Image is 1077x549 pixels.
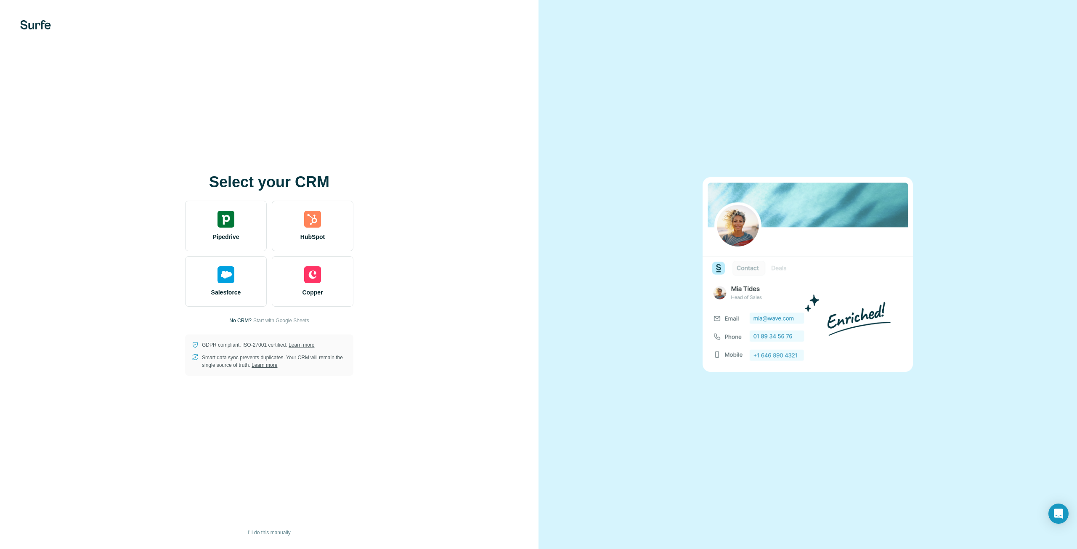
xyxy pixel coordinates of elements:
a: Learn more [289,342,314,348]
div: Open Intercom Messenger [1048,504,1069,524]
img: Surfe's logo [20,20,51,29]
span: Copper [302,288,323,297]
button: Start with Google Sheets [253,317,309,324]
span: I’ll do this manually [248,529,290,536]
span: Salesforce [211,288,241,297]
img: hubspot's logo [304,211,321,228]
span: Pipedrive [212,233,239,241]
img: copper's logo [304,266,321,283]
button: I’ll do this manually [242,526,296,539]
p: No CRM? [229,317,252,324]
p: Smart data sync prevents duplicates. Your CRM will remain the single source of truth. [202,354,347,369]
img: none image [703,177,913,372]
p: GDPR compliant. ISO-27001 certified. [202,341,314,349]
img: pipedrive's logo [218,211,234,228]
a: Learn more [252,362,277,368]
img: salesforce's logo [218,266,234,283]
span: HubSpot [300,233,325,241]
h1: Select your CRM [185,174,353,191]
